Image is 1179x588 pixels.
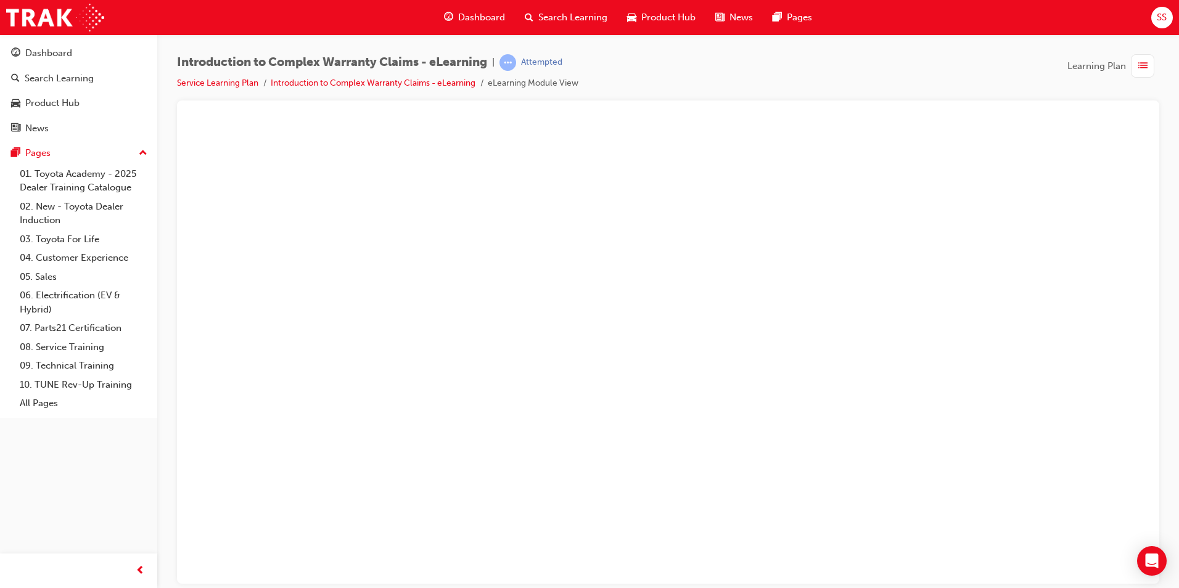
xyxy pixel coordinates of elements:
span: list-icon [1138,59,1148,74]
a: 10. TUNE Rev-Up Training [15,375,152,394]
a: 09. Technical Training [15,356,152,375]
a: Product Hub [5,92,152,115]
span: News [729,10,753,25]
div: News [25,121,49,136]
img: Trak [6,4,104,31]
span: learningRecordVerb_ATTEMPT-icon [499,54,516,71]
a: 04. Customer Experience [15,248,152,267]
span: Product Hub [641,10,696,25]
a: 02. New - Toyota Dealer Induction [15,197,152,230]
a: All Pages [15,394,152,413]
a: 01. Toyota Academy - 2025 Dealer Training Catalogue [15,165,152,197]
span: Introduction to Complex Warranty Claims - eLearning [177,55,487,70]
button: SS [1151,7,1173,28]
span: | [492,55,495,70]
span: prev-icon [136,563,145,579]
div: Product Hub [25,96,80,110]
span: news-icon [715,10,725,25]
a: search-iconSearch Learning [515,5,617,30]
div: Pages [25,146,51,160]
span: pages-icon [11,148,20,159]
a: 05. Sales [15,267,152,287]
span: Search Learning [538,10,607,25]
span: search-icon [11,73,20,84]
a: pages-iconPages [763,5,822,30]
a: 08. Service Training [15,338,152,357]
a: news-iconNews [705,5,763,30]
a: guage-iconDashboard [434,5,515,30]
a: News [5,117,152,140]
button: Pages [5,142,152,165]
span: Dashboard [458,10,505,25]
a: Search Learning [5,67,152,90]
a: 07. Parts21 Certification [15,319,152,338]
span: Pages [787,10,812,25]
span: Learning Plan [1067,59,1126,73]
a: car-iconProduct Hub [617,5,705,30]
span: pages-icon [773,10,782,25]
span: up-icon [139,145,147,161]
button: DashboardSearch LearningProduct HubNews [5,39,152,142]
a: Introduction to Complex Warranty Claims - eLearning [271,78,475,88]
span: guage-icon [444,10,453,25]
a: 06. Electrification (EV & Hybrid) [15,286,152,319]
a: 03. Toyota For Life [15,230,152,249]
span: SS [1157,10,1167,25]
a: Dashboard [5,42,152,65]
span: search-icon [525,10,533,25]
div: Search Learning [25,71,94,86]
li: eLearning Module View [488,76,578,91]
div: Dashboard [25,46,72,60]
button: Learning Plan [1067,54,1159,78]
span: guage-icon [11,48,20,59]
a: Service Learning Plan [177,78,258,88]
span: car-icon [627,10,636,25]
div: Attempted [521,57,562,68]
span: car-icon [11,98,20,109]
span: news-icon [11,123,20,134]
div: Open Intercom Messenger [1137,546,1167,576]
